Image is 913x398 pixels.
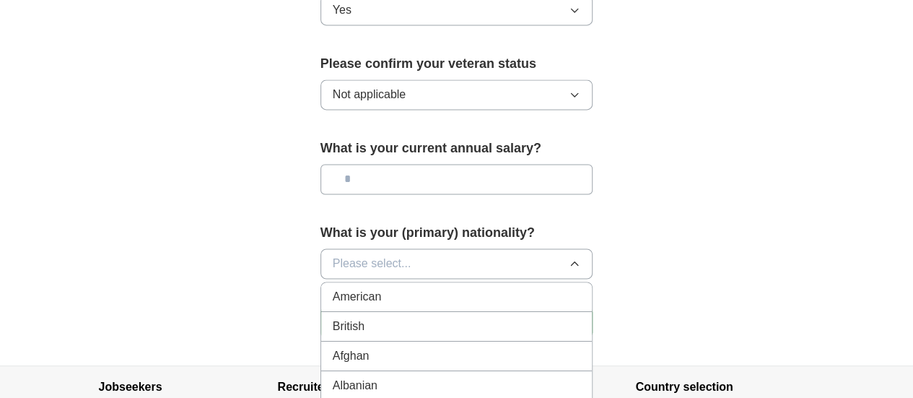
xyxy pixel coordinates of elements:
[320,79,593,110] button: Not applicable
[320,139,593,158] label: What is your current annual salary?
[333,377,377,394] span: Albanian
[333,318,364,335] span: British
[333,288,382,306] span: American
[333,347,370,365] span: Afghan
[320,54,593,74] label: Please confirm your veteran status
[333,1,351,19] span: Yes
[333,86,406,103] span: Not applicable
[333,255,411,272] span: Please select...
[320,223,593,243] label: What is your (primary) nationality?
[320,248,593,279] button: Please select...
